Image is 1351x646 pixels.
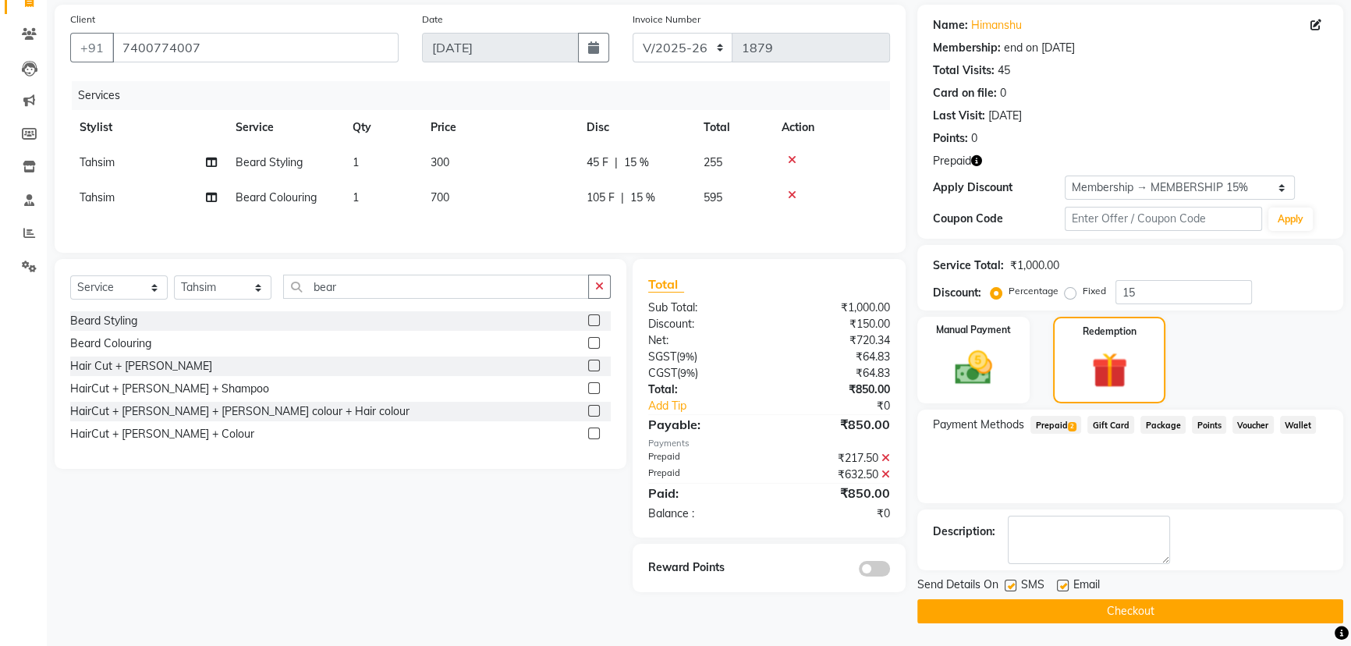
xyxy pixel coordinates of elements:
div: ₹632.50 [769,467,902,483]
span: SMS [1021,577,1044,596]
div: ₹1,000.00 [1010,257,1059,274]
span: Tahsim [80,155,115,169]
span: | [615,154,618,171]
div: Apply Discount [933,179,1065,196]
div: Coupon Code [933,211,1065,227]
span: Voucher [1232,416,1274,434]
th: Price [421,110,577,145]
span: Tahsim [80,190,115,204]
div: Service Total: [933,257,1004,274]
th: Qty [343,110,421,145]
span: Total [648,276,684,293]
label: Redemption [1083,325,1136,339]
div: [DATE] [988,108,1022,124]
span: Email [1073,577,1100,596]
div: ₹1,000.00 [769,300,902,316]
div: Balance : [636,506,769,522]
div: ₹0 [769,506,902,522]
span: 15 % [630,190,655,206]
img: _cash.svg [943,346,1004,389]
button: Checkout [917,599,1343,623]
a: Add Tip [636,398,792,414]
div: 45 [998,62,1010,79]
div: Prepaid [636,450,769,467]
span: 1 [353,190,359,204]
div: Payable: [636,415,769,434]
div: 0 [1000,85,1006,101]
label: Manual Payment [936,323,1011,337]
span: Beard Colouring [236,190,317,204]
th: Action [772,110,890,145]
div: Beard Colouring [70,335,151,352]
div: Last Visit: [933,108,985,124]
button: +91 [70,33,114,62]
div: ₹720.34 [769,332,902,349]
span: Prepaid [933,153,971,169]
span: 15 % [624,154,649,171]
div: Total: [636,382,769,398]
div: ₹850.00 [769,484,902,502]
div: Beard Styling [70,313,137,329]
span: 105 F [587,190,615,206]
label: Invoice Number [633,12,700,27]
span: CGST [648,366,677,380]
div: Net: [636,332,769,349]
div: Name: [933,17,968,34]
div: ₹64.83 [769,349,902,365]
div: HairCut + [PERSON_NAME] + Colour [70,426,254,442]
label: Percentage [1009,284,1058,298]
div: Discount: [636,316,769,332]
span: 9% [679,350,694,363]
div: Reward Points [636,559,769,577]
button: Apply [1268,208,1313,231]
span: Beard Styling [236,155,303,169]
input: Search by Name/Mobile/Email/Code [112,33,399,62]
span: Points [1192,416,1226,434]
div: Paid: [636,484,769,502]
div: Membership: [933,40,1001,56]
th: Total [694,110,772,145]
span: Send Details On [917,577,998,596]
input: Search or Scan [283,275,589,299]
a: Himanshu [971,17,1022,34]
span: Payment Methods [933,417,1024,433]
span: SGST [648,350,676,364]
span: Prepaid [1030,416,1081,434]
div: ( ) [636,349,769,365]
span: Wallet [1280,416,1317,434]
div: HairCut + [PERSON_NAME] + [PERSON_NAME] colour + Hair colour [70,403,410,420]
div: ₹150.00 [769,316,902,332]
label: Date [422,12,443,27]
span: Gift Card [1087,416,1134,434]
div: 0 [971,130,977,147]
div: Payments [648,437,891,450]
div: Services [72,81,902,110]
span: 2 [1068,422,1076,431]
span: 595 [704,190,722,204]
th: Disc [577,110,694,145]
div: Hair Cut + [PERSON_NAME] [70,358,212,374]
span: Package [1140,416,1186,434]
th: Service [226,110,343,145]
span: 255 [704,155,722,169]
div: ( ) [636,365,769,382]
div: ₹217.50 [769,450,902,467]
div: end on [DATE] [1004,40,1075,56]
label: Client [70,12,95,27]
span: 1 [353,155,359,169]
span: 300 [431,155,449,169]
div: Total Visits: [933,62,995,79]
div: Points: [933,130,968,147]
div: HairCut + [PERSON_NAME] + Shampoo [70,381,269,397]
th: Stylist [70,110,226,145]
div: Discount: [933,285,981,301]
span: 700 [431,190,449,204]
input: Enter Offer / Coupon Code [1065,207,1262,231]
label: Fixed [1083,284,1106,298]
span: 9% [680,367,695,379]
div: Card on file: [933,85,997,101]
div: Prepaid [636,467,769,483]
img: _gift.svg [1080,348,1139,392]
span: 45 F [587,154,608,171]
div: ₹0 [791,398,902,414]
